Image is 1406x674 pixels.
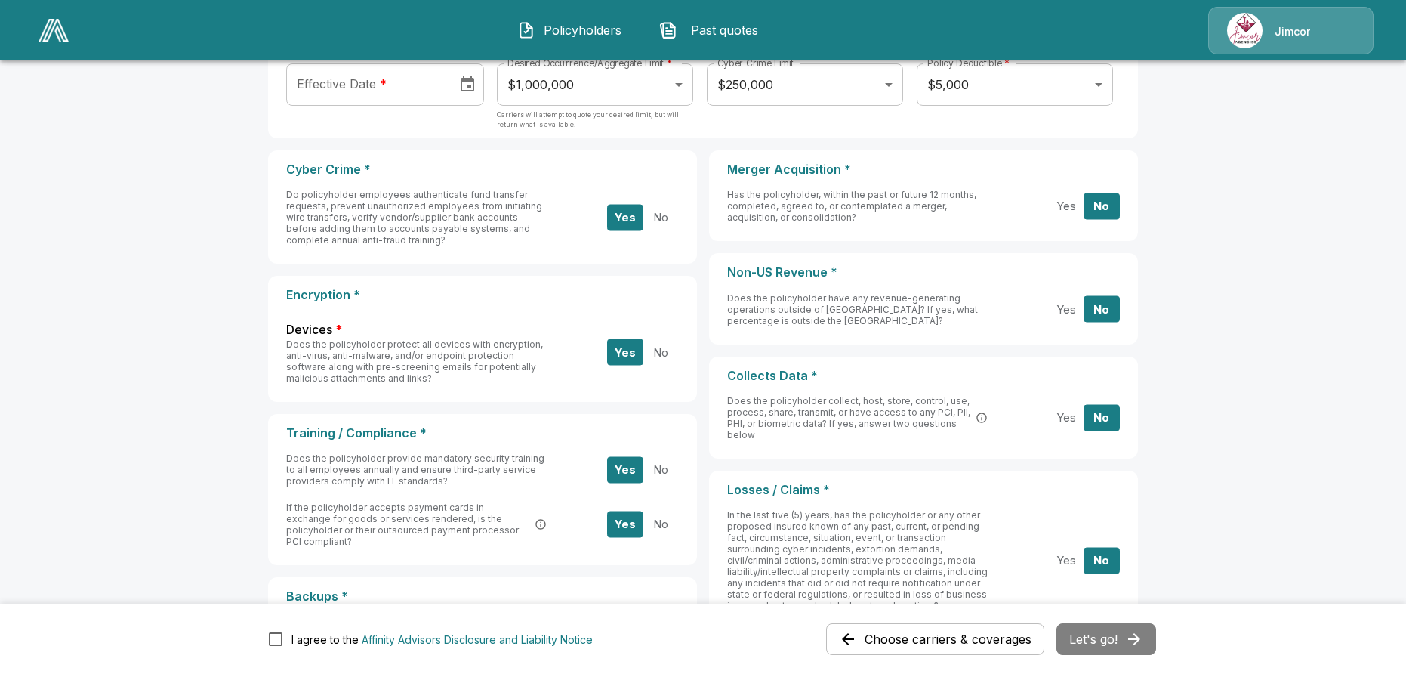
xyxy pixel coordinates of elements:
[533,517,548,532] button: PCI DSS (Payment Card Industry Data Security Standard) is a set of security standards designed to...
[1048,193,1084,219] button: Yes
[39,19,69,42] img: AA Logo
[506,11,636,50] button: Policyholders IconPolicyholders
[643,512,679,538] button: No
[659,21,677,39] img: Past quotes Icon
[286,288,679,302] p: Encryption *
[707,63,903,106] div: $250,000
[974,410,989,425] button: PCI: Payment card information. PII: Personally Identifiable Information (names, SSNs, addresses)....
[727,162,1120,177] p: Merger Acquisition *
[1048,405,1084,431] button: Yes
[1084,547,1120,574] button: No
[727,265,1120,280] p: Non-US Revenue *
[607,456,643,483] button: Yes
[286,502,530,547] span: If the policyholder accepts payment cards in exchange for goods or services rendered, is the poli...
[541,21,624,39] span: Policyholders
[286,321,332,339] span: Devices
[727,395,971,441] span: Does the policyholder collect, host, store, control, use, process, share, transmit, or have acces...
[727,509,988,611] span: In the last five (5) years, has the policyholder or any other proposed insured known of any past,...
[607,339,643,366] button: Yes
[607,512,643,538] button: Yes
[1084,405,1120,431] button: No
[286,453,544,487] span: Does the policyholder provide mandatory security training to all employees annually and ensure th...
[452,70,483,100] button: Choose date
[683,21,766,39] span: Past quotes
[727,483,1120,497] p: Losses / Claims *
[517,21,535,39] img: Policyholders Icon
[648,11,778,50] button: Past quotes IconPast quotes
[727,369,1120,383] p: Collects Data *
[643,204,679,230] button: No
[286,162,679,177] p: Cyber Crime *
[291,632,593,648] div: I agree to the
[607,204,643,230] button: Yes
[1048,547,1084,574] button: Yes
[917,63,1113,106] div: $5,000
[507,57,672,70] label: Desired Occurrence/Aggregate Limit
[727,292,978,326] span: Does the policyholder have any revenue-generating operations outside of [GEOGRAPHIC_DATA]? If yes...
[727,189,976,223] span: Has the policyholder, within the past or future 12 months, completed, agreed to, or contemplated ...
[1048,296,1084,323] button: Yes
[497,63,693,106] div: $1,000,000
[826,623,1044,655] button: Choose carriers & coverages
[286,189,542,246] span: Do policyholder employees authenticate fund transfer requests, prevent unauthorized employees fro...
[717,57,794,70] label: Cyber Crime Limit
[1330,601,1406,674] iframe: Chat Widget
[286,426,679,441] p: Training / Compliance *
[497,110,693,140] p: Carriers will attempt to quote your desired limit, but will return what is available.
[1084,296,1120,323] button: No
[643,456,679,483] button: No
[362,632,593,648] button: I agree to the
[927,57,1010,70] label: Policy Deductible
[1084,193,1120,219] button: No
[286,589,679,604] p: Backups *
[643,339,679,366] button: No
[286,339,543,384] span: Does the policyholder protect all devices with encryption, anti-virus, anti-malware, and/or endpo...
